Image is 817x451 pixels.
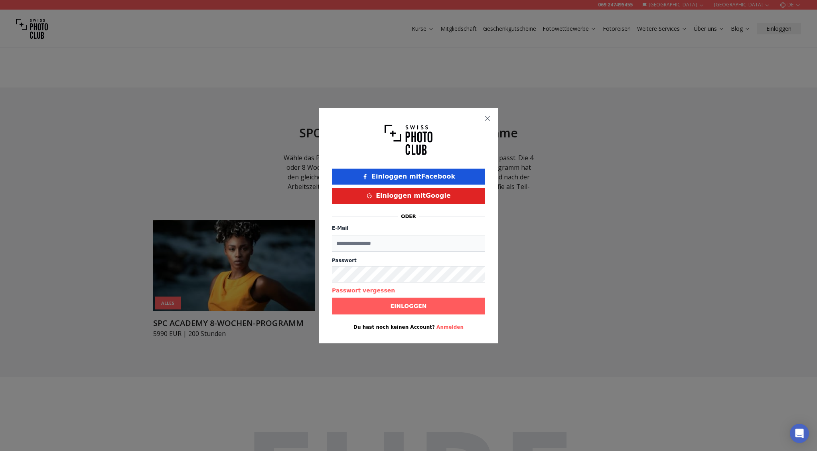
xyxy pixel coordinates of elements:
b: Einloggen [390,302,426,310]
button: Einloggen mitGoogle [332,188,485,204]
label: Passwort [332,257,485,264]
button: Passwort vergessen [332,286,395,294]
button: Einloggen mitFacebook [332,169,485,185]
p: oder [401,213,416,220]
img: Swiss photo club [385,121,432,159]
p: Du hast noch keinen Account? [332,324,485,330]
button: Einloggen [332,298,485,314]
button: Anmelden [436,324,464,330]
label: E-Mail [332,225,348,231]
